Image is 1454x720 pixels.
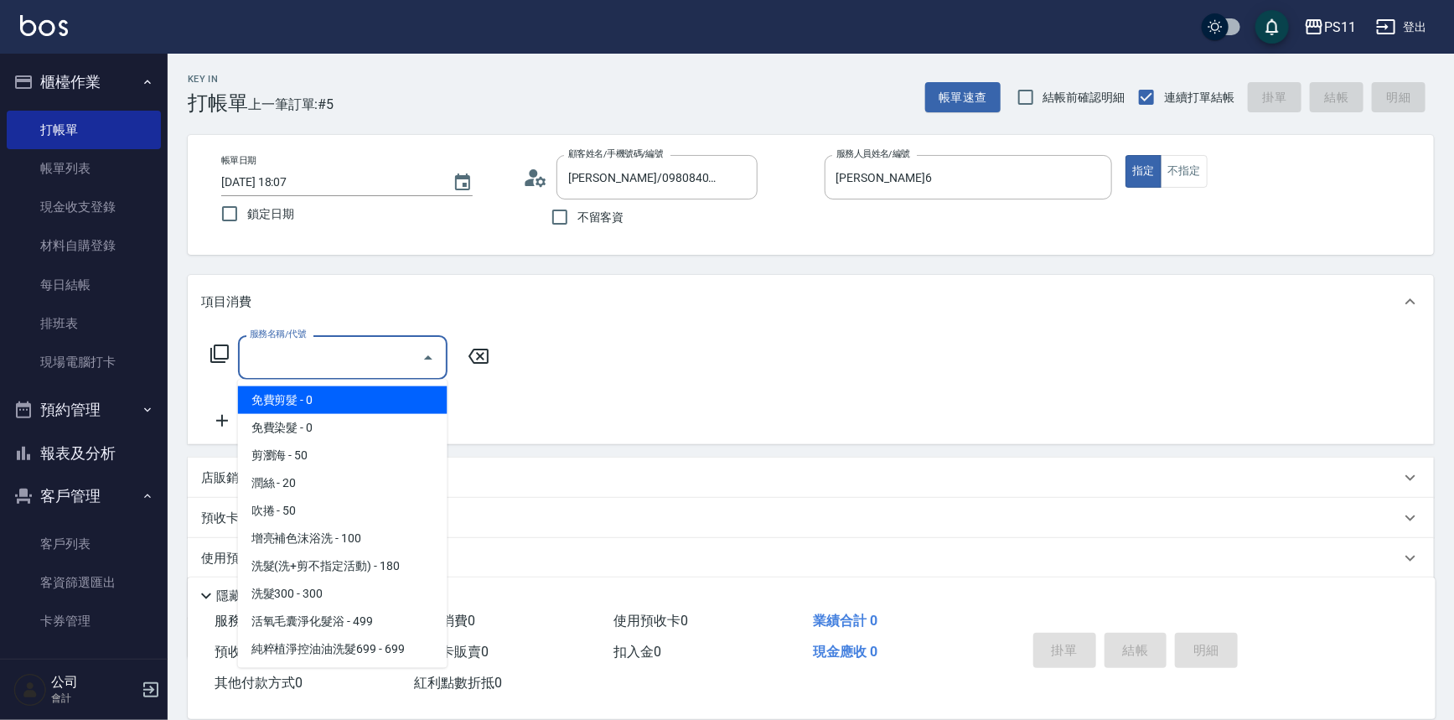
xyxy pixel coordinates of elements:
span: 結帳前確認明細 [1043,89,1125,106]
span: 活氧毛囊淨化髮浴 - 499 [238,608,448,635]
span: 使用預收卡 0 [613,613,688,629]
p: 項目消費 [201,293,251,311]
button: 指定 [1125,155,1162,188]
div: 項目消費 [188,275,1434,329]
span: 洗髮300 - 300 [238,580,448,608]
button: 櫃檯作業 [7,60,161,104]
span: 潤絲 - 20 [238,469,448,497]
button: Close [415,344,442,371]
a: 每日結帳 [7,266,161,304]
button: 登出 [1369,12,1434,43]
a: 現場電腦打卡 [7,343,161,381]
a: 材料自購登錄 [7,226,161,265]
div: PS11 [1324,17,1356,38]
p: 隱藏業績明細 [216,588,292,605]
span: 剪瀏海 - 50 [238,442,448,469]
p: 店販銷售 [201,469,251,487]
button: 帳單速查 [925,82,1001,113]
span: 舒活靓爽頭皮排毒洗 - 990 [238,663,448,691]
div: 使用預收卡 [188,538,1434,578]
label: 帳單日期 [221,154,256,167]
span: 業績合計 0 [813,613,877,629]
button: 不指定 [1161,155,1208,188]
button: 客戶管理 [7,474,161,518]
label: 服務名稱/代號 [250,328,306,340]
span: 洗髮(洗+剪不指定活動) - 180 [238,552,448,580]
a: 卡券管理 [7,602,161,640]
button: save [1255,10,1289,44]
button: 預約管理 [7,388,161,432]
p: 預收卡販賣 [201,510,264,527]
h3: 打帳單 [188,91,248,115]
input: YYYY/MM/DD hh:mm [221,168,436,196]
a: 現金收支登錄 [7,188,161,226]
span: 吹捲 - 50 [238,497,448,525]
span: 不留客資 [577,209,624,226]
img: Person [13,673,47,707]
span: 上一筆訂單:#5 [248,94,334,115]
span: 預收卡販賣 0 [215,644,289,660]
span: 增亮補色沫浴洗 - 100 [238,525,448,552]
p: 會計 [51,691,137,706]
button: PS11 [1297,10,1363,44]
span: 會員卡販賣 0 [414,644,489,660]
span: 免費剪髮 - 0 [238,386,448,414]
img: Logo [20,15,68,36]
button: 行銷工具 [7,648,161,692]
a: 客戶列表 [7,525,161,563]
button: 報表及分析 [7,432,161,475]
span: 其他付款方式 0 [215,675,303,691]
label: 顧客姓名/手機號碼/編號 [568,148,664,160]
h2: Key In [188,74,248,85]
span: 鎖定日期 [247,205,294,223]
span: 服務消費 0 [215,613,276,629]
button: Choose date, selected date is 2025-09-05 [442,163,483,203]
div: 店販銷售 [188,458,1434,498]
span: 現金應收 0 [813,644,877,660]
span: 連續打單結帳 [1164,89,1234,106]
div: 預收卡販賣 [188,498,1434,538]
label: 服務人員姓名/編號 [836,148,910,160]
span: 紅利點數折抵 0 [414,675,502,691]
span: 純粹植淨控油油洗髮699 - 699 [238,635,448,663]
h5: 公司 [51,674,137,691]
a: 排班表 [7,304,161,343]
span: 免費染髮 - 0 [238,414,448,442]
a: 客資篩選匯出 [7,563,161,602]
a: 帳單列表 [7,149,161,188]
span: 扣入金 0 [613,644,661,660]
a: 打帳單 [7,111,161,149]
p: 使用預收卡 [201,550,264,567]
